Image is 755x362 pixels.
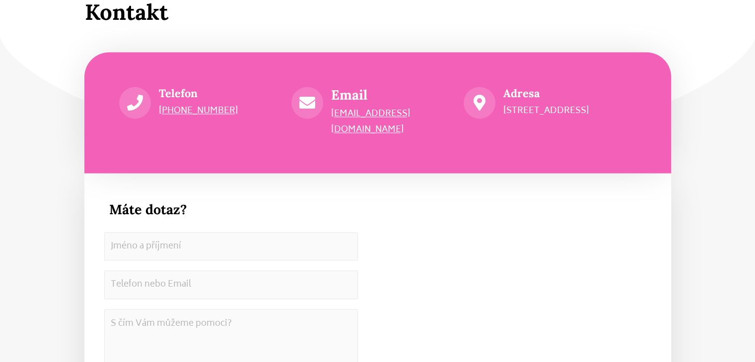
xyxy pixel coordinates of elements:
[104,270,358,299] input: Telefon nebo Email
[331,86,367,103] a: Email
[104,232,358,261] input: Jméno a příjmení
[503,104,636,120] p: [STREET_ADDRESS]
[331,107,411,137] a: [EMAIL_ADDRESS][DOMAIN_NAME]
[503,86,540,100] span: Adresa
[159,86,198,100] a: Telefon
[159,104,238,119] a: [PHONE_NUMBER]
[109,201,358,217] h3: Máte dotaz?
